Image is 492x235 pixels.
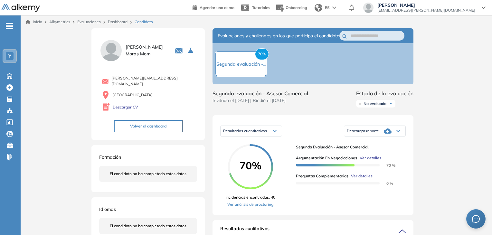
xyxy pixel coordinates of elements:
[213,89,309,97] span: Segunda evaluación - Asesor Comercial.
[315,4,322,12] img: world
[112,92,153,98] span: [GEOGRAPHIC_DATA]
[472,215,480,223] span: message
[225,202,275,207] a: Ver análisis de proctoring
[296,155,357,161] span: Argumentación en negociaciones
[135,19,153,25] span: Candidato
[77,19,101,24] a: Evaluaciones
[110,223,186,229] span: El candidato no ha completado estos datos
[356,89,413,97] span: Estado de la evaluación
[218,33,339,39] span: Evaluaciones y challenges en los que participó el candidato
[379,181,393,186] span: 0 %
[225,194,275,200] span: Incidencias encontradas: 40
[377,3,475,8] span: [PERSON_NAME]
[49,19,70,24] span: Alkymetrics
[348,173,373,179] button: Ver detalles
[296,173,348,179] span: Preguntas complementarias
[185,45,197,56] button: Seleccione la evaluación activa
[99,154,121,160] span: Formación
[111,75,197,87] span: [PERSON_NAME][EMAIL_ADDRESS][DOMAIN_NAME]
[6,25,13,27] i: -
[275,1,307,15] button: Onboarding
[1,4,40,12] img: Logo
[347,128,379,134] span: Descargar reporte
[364,101,386,106] span: No evaluado
[379,163,395,168] span: 70 %
[193,3,234,11] a: Agendar una demo
[357,155,381,161] button: Ver detalles
[286,5,307,10] span: Onboarding
[113,104,138,110] a: Descargar CV
[26,19,42,25] a: Inicio
[389,102,393,106] img: Ícono de flecha
[252,5,270,10] span: Tutoriales
[325,5,330,11] span: ES
[228,160,273,171] span: 70%
[108,19,128,24] a: Dashboard
[216,61,266,67] span: Segunda evaluación -...
[114,120,183,132] button: Volver al dashboard
[99,206,116,212] span: Idiomas
[360,155,381,161] span: Ver detalles
[255,48,269,60] span: 70%
[8,53,11,59] span: Y
[351,173,373,179] span: Ver detalles
[126,44,167,57] span: [PERSON_NAME] Moras Mom
[223,128,267,133] span: Resultados cuantitativos
[377,8,475,13] span: [EMAIL_ADDRESS][PERSON_NAME][DOMAIN_NAME]
[200,5,234,10] span: Agendar una demo
[296,144,401,150] span: Segunda evaluación - Asesor Comercial.
[110,171,186,177] span: El candidato no ha completado estos datos
[213,97,309,104] span: Invitado el [DATE] | Rindió el [DATE]
[99,39,123,62] img: PROFILE_MENU_LOGO_USER
[332,6,336,9] img: arrow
